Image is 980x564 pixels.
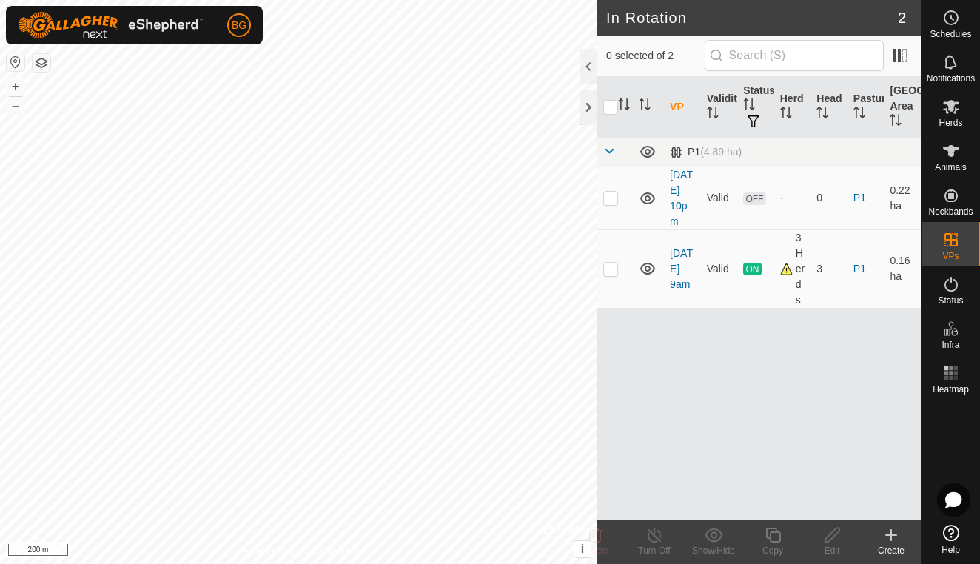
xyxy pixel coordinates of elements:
[853,192,866,204] a: P1
[574,541,591,557] button: i
[241,545,296,558] a: Privacy Policy
[933,385,969,394] span: Heatmap
[743,192,765,205] span: OFF
[33,54,50,72] button: Map Layers
[737,77,774,138] th: Status
[780,190,805,206] div: -
[942,340,959,349] span: Infra
[670,247,693,290] a: [DATE] 9am
[935,163,967,172] span: Animals
[774,77,811,138] th: Herd
[802,544,862,557] div: Edit
[930,30,971,38] span: Schedules
[884,167,921,229] td: 0.22 ha
[810,77,848,138] th: Head
[700,146,742,158] span: (4.89 ha)
[848,77,885,138] th: Pasture
[898,7,906,29] span: 2
[606,48,705,64] span: 0 selected of 2
[684,544,743,557] div: Show/Hide
[928,207,973,216] span: Neckbands
[701,229,738,308] td: Valid
[743,101,755,113] p-sorticon: Activate to sort
[942,252,959,261] span: VPs
[780,230,805,308] div: 3 Herds
[743,263,761,275] span: ON
[816,109,828,121] p-sorticon: Activate to sort
[939,118,962,127] span: Herds
[313,545,357,558] a: Contact Us
[705,40,884,71] input: Search (S)
[942,545,960,554] span: Help
[890,116,902,128] p-sorticon: Activate to sort
[743,544,802,557] div: Copy
[862,544,921,557] div: Create
[670,169,693,227] a: [DATE] 10pm
[7,97,24,115] button: –
[853,263,866,275] a: P1
[232,18,246,33] span: BG
[884,77,921,138] th: [GEOGRAPHIC_DATA] Area
[701,167,738,229] td: Valid
[853,109,865,121] p-sorticon: Activate to sort
[707,109,719,121] p-sorticon: Activate to sort
[625,544,684,557] div: Turn Off
[884,229,921,308] td: 0.16 ha
[664,77,701,138] th: VP
[780,109,792,121] p-sorticon: Activate to sort
[810,167,848,229] td: 0
[670,146,742,158] div: P1
[618,101,630,113] p-sorticon: Activate to sort
[639,101,651,113] p-sorticon: Activate to sort
[810,229,848,308] td: 3
[701,77,738,138] th: Validity
[606,9,898,27] h2: In Rotation
[7,53,24,71] button: Reset Map
[927,74,975,83] span: Notifications
[18,12,203,38] img: Gallagher Logo
[922,519,980,560] a: Help
[7,78,24,95] button: +
[581,543,584,555] span: i
[938,296,963,305] span: Status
